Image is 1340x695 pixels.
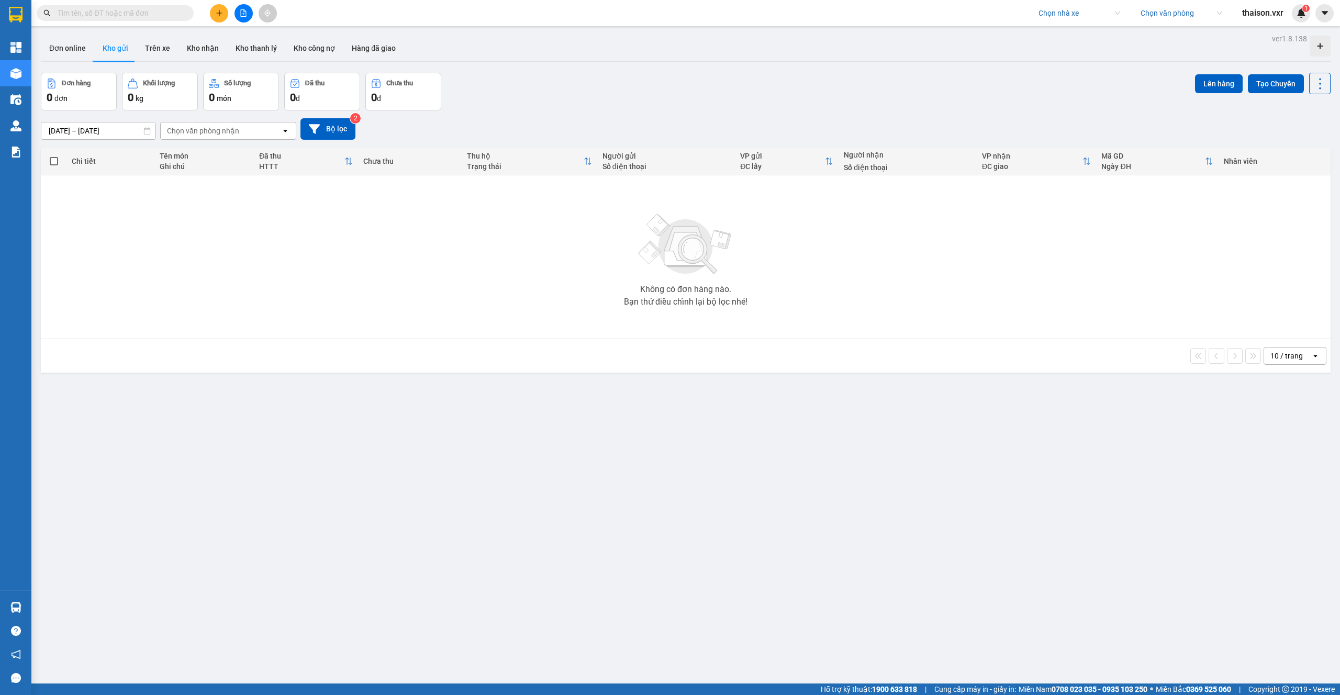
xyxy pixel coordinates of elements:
button: Tạo Chuyến [1248,74,1304,93]
div: Số điện thoại [602,162,730,171]
div: Ngày ĐH [1101,162,1205,171]
button: Kho gửi [94,36,137,61]
button: Kho nhận [178,36,227,61]
th: Toggle SortBy [977,148,1097,175]
button: Bộ lọc [300,118,355,140]
div: ver 1.8.138 [1272,33,1307,44]
span: món [217,94,231,103]
th: Toggle SortBy [735,148,839,175]
button: Trên xe [137,36,178,61]
div: Chọn văn phòng nhận [167,126,239,136]
span: đ [296,94,300,103]
button: Đơn online [41,36,94,61]
button: Kho công nợ [285,36,343,61]
svg: open [1311,352,1320,360]
div: ĐC giao [982,162,1083,171]
div: VP gửi [740,152,825,160]
th: Toggle SortBy [462,148,597,175]
sup: 2 [350,113,361,124]
span: aim [264,9,271,17]
div: Đơn hàng [62,80,91,87]
strong: 0708 023 035 - 0935 103 250 [1052,685,1147,693]
span: 1 [1304,5,1308,12]
button: Chưa thu0đ [365,73,441,110]
button: plus [210,4,228,23]
img: icon-new-feature [1297,8,1306,18]
span: kg [136,94,143,103]
div: Ghi chú [160,162,249,171]
button: Khối lượng0kg [122,73,198,110]
img: dashboard-icon [10,42,21,53]
img: solution-icon [10,147,21,158]
span: 0 [128,91,133,104]
button: Kho thanh lý [227,36,285,61]
button: aim [259,4,277,23]
span: search [43,9,51,17]
span: thaison.vxr [1234,6,1292,19]
span: | [925,683,926,695]
button: Hàng đã giao [343,36,404,61]
button: file-add [234,4,253,23]
img: svg+xml;base64,PHN2ZyBjbGFzcz0ibGlzdC1wbHVnX19zdmciIHhtbG5zPSJodHRwOi8vd3d3LnczLm9yZy8yMDAwL3N2Zy... [633,208,738,281]
div: Tên món [160,152,249,160]
span: 0 [371,91,377,104]
span: Miền Nam [1019,683,1147,695]
span: ⚪️ [1150,687,1153,691]
button: caret-down [1315,4,1334,23]
span: Cung cấp máy in - giấy in: [934,683,1016,695]
div: Không có đơn hàng nào. [640,285,731,294]
button: Đã thu0đ [284,73,360,110]
div: VP nhận [982,152,1083,160]
button: Đơn hàng0đơn [41,73,117,110]
span: caret-down [1320,8,1330,18]
div: Trạng thái [467,162,584,171]
span: notification [11,649,21,659]
span: 0 [209,91,215,104]
th: Toggle SortBy [254,148,358,175]
span: Hỗ trợ kỹ thuật: [821,683,917,695]
input: Tìm tên, số ĐT hoặc mã đơn [58,7,181,19]
button: Số lượng0món [203,73,279,110]
div: Mã GD [1101,152,1205,160]
div: Chi tiết [72,157,149,165]
sup: 1 [1302,5,1310,12]
div: Đã thu [305,80,325,87]
div: Người gửi [602,152,730,160]
div: HTTT [259,162,344,171]
div: Khối lượng [143,80,175,87]
img: warehouse-icon [10,602,21,613]
span: file-add [240,9,247,17]
div: Số lượng [224,80,251,87]
div: Số điện thoại [844,163,971,172]
div: 10 / trang [1270,351,1303,361]
span: Miền Bắc [1156,683,1231,695]
span: | [1239,683,1241,695]
img: warehouse-icon [10,120,21,131]
div: Thu hộ [467,152,584,160]
button: Lên hàng [1195,74,1243,93]
img: warehouse-icon [10,68,21,79]
strong: 0369 525 060 [1186,685,1231,693]
div: Chưa thu [363,157,456,165]
span: đ [377,94,381,103]
span: 0 [290,91,296,104]
div: Chưa thu [386,80,413,87]
div: ĐC lấy [740,162,825,171]
div: Tạo kho hàng mới [1310,36,1331,57]
span: plus [216,9,223,17]
svg: open [281,127,289,135]
th: Toggle SortBy [1096,148,1219,175]
strong: 1900 633 818 [872,685,917,693]
span: question-circle [11,626,21,636]
div: Người nhận [844,151,971,159]
span: copyright [1282,686,1289,693]
div: Đã thu [259,152,344,160]
img: logo-vxr [9,7,23,23]
span: 0 [47,91,52,104]
span: message [11,673,21,683]
input: Select a date range. [41,122,155,139]
div: Nhân viên [1224,157,1325,165]
img: warehouse-icon [10,94,21,105]
span: đơn [54,94,68,103]
div: Bạn thử điều chỉnh lại bộ lọc nhé! [624,298,747,306]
